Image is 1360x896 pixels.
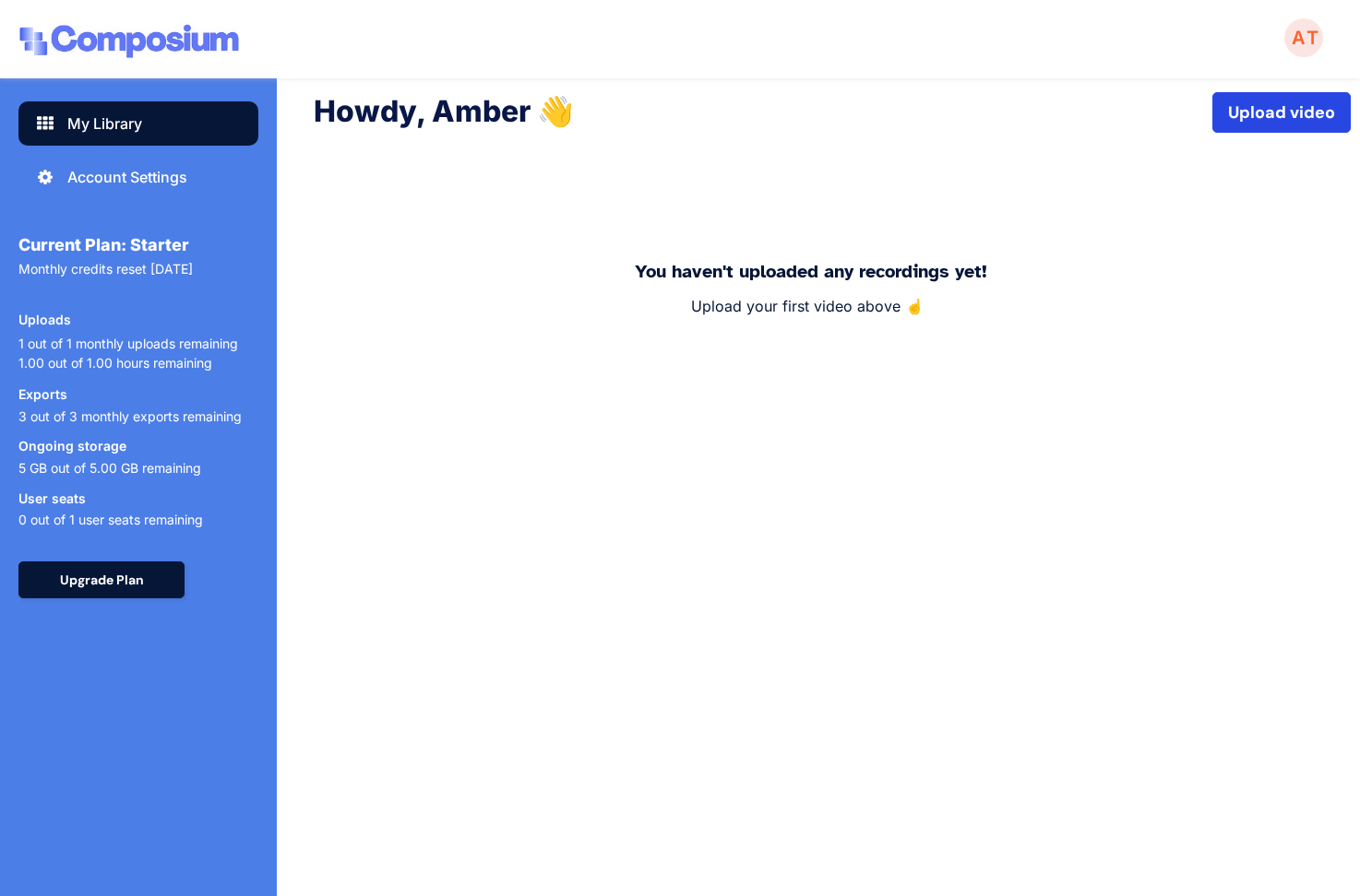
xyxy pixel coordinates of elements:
div: My Library [67,112,142,135]
div: 0 out of 1 user seats remaining [18,513,203,528]
div: User seats [18,491,86,505]
div: Uploads [18,312,71,326]
h1: Current Plan: Starter [18,236,258,254]
h1: Howdy, Amber 👋 [314,92,1212,135]
strong: You haven't uploaded any recordings yet! [635,260,987,283]
div: Account Settings [67,166,187,188]
button: Upgrade Plan [18,561,185,598]
div: Exports [18,387,67,401]
div: Upload your first video above ☝️ [644,296,971,319]
div: 3 out of 3 monthly exports remaining [18,409,242,425]
div: A T [1283,29,1325,47]
div: 5 GB out of 5.00 GB remaining [18,461,201,477]
div: 1 out of 1 monthly uploads remaining 1.00 out of 1.00 hours remaining [18,334,238,372]
div: Ongoing storage [18,439,126,453]
button: Upload video [1212,92,1351,133]
img: Primary%20Logo%20%281%29.png [18,18,240,65]
div: Monthly credits reset [DATE] [18,262,258,298]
